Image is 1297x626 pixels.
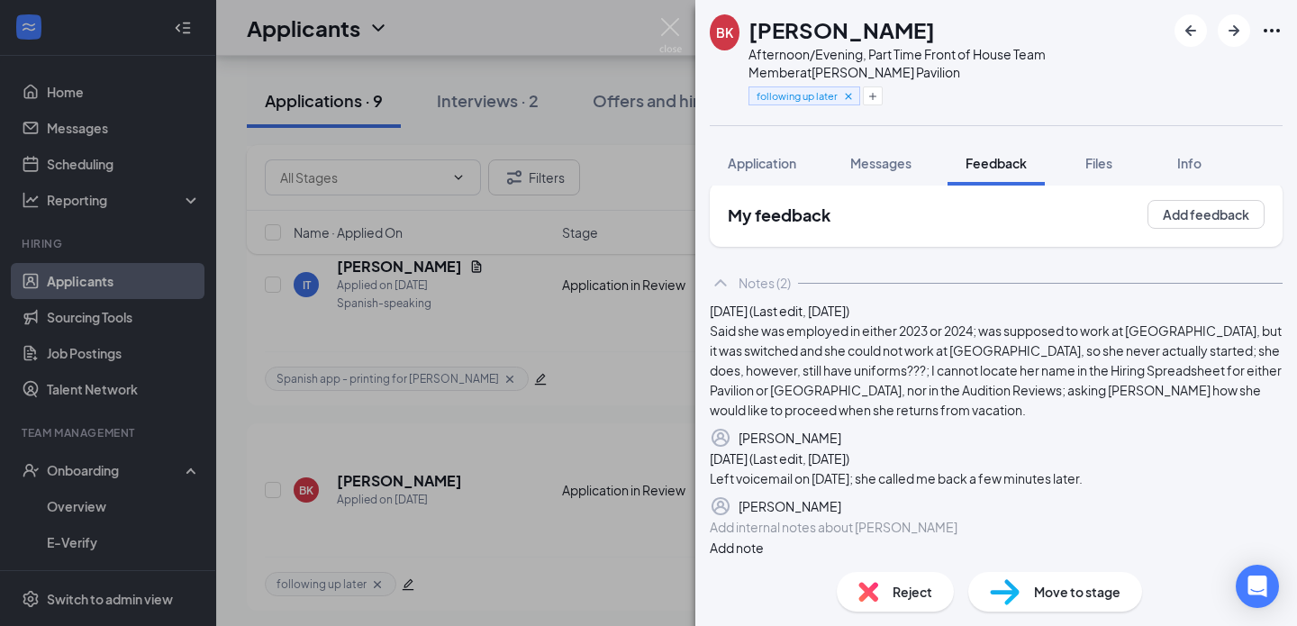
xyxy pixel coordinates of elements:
[710,427,731,449] svg: Profile
[710,272,731,294] svg: ChevronUp
[710,538,764,558] button: Add note
[739,428,841,448] div: [PERSON_NAME]
[710,450,849,467] span: [DATE] (Last edit, [DATE])
[1261,20,1283,41] svg: Ellipses
[850,155,912,171] span: Messages
[893,582,932,602] span: Reject
[710,468,1283,488] div: Left voicemail on [DATE]; she called me back a few minutes later.
[1223,20,1245,41] svg: ArrowRight
[728,204,830,226] h2: My feedback
[1034,582,1120,602] span: Move to stage
[739,496,841,516] div: [PERSON_NAME]
[710,303,849,319] span: [DATE] (Last edit, [DATE])
[867,91,878,102] svg: Plus
[863,86,883,105] button: Plus
[710,495,731,517] svg: Profile
[1180,20,1202,41] svg: ArrowLeftNew
[728,155,796,171] span: Application
[1147,200,1265,229] button: Add feedback
[1175,14,1207,47] button: ArrowLeftNew
[1177,155,1202,171] span: Info
[739,274,791,292] div: Notes (2)
[716,23,733,41] div: BK
[966,155,1027,171] span: Feedback
[1236,565,1279,608] div: Open Intercom Messenger
[842,90,855,103] svg: Cross
[1085,155,1112,171] span: Files
[1218,14,1250,47] button: ArrowRight
[710,321,1283,420] div: Said she was employed in either 2023 or 2024; was supposed to work at [GEOGRAPHIC_DATA], but it w...
[748,14,935,45] h1: [PERSON_NAME]
[757,88,838,104] span: following up later
[748,45,1165,81] div: Afternoon/Evening, Part Time Front of House Team Member at [PERSON_NAME] Pavilion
